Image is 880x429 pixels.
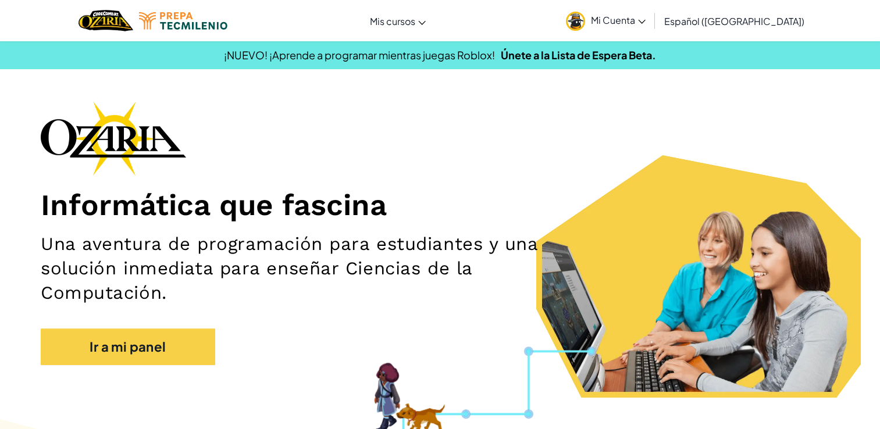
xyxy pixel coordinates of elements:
[224,48,495,62] span: ¡NUEVO! ¡Aprende a programar mientras juegas Roblox!
[664,15,804,27] span: Español ([GEOGRAPHIC_DATA])
[591,14,646,26] span: Mi Cuenta
[364,5,432,37] a: Mis cursos
[501,48,656,62] a: Únete a la Lista de Espera Beta.
[79,9,133,33] a: Ozaria by CodeCombat logo
[41,187,839,223] h1: Informática que fascina
[139,12,227,30] img: Tecmilenio logo
[658,5,810,37] a: Español ([GEOGRAPHIC_DATA])
[566,12,585,31] img: avatar
[41,232,576,305] h2: Una aventura de programación para estudiantes y una solución inmediata para enseñar Ciencias de l...
[79,9,133,33] img: Home
[41,328,215,365] a: Ir a mi panel
[41,101,186,176] img: Ozaria branding logo
[560,2,651,39] a: Mi Cuenta
[370,15,415,27] span: Mis cursos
